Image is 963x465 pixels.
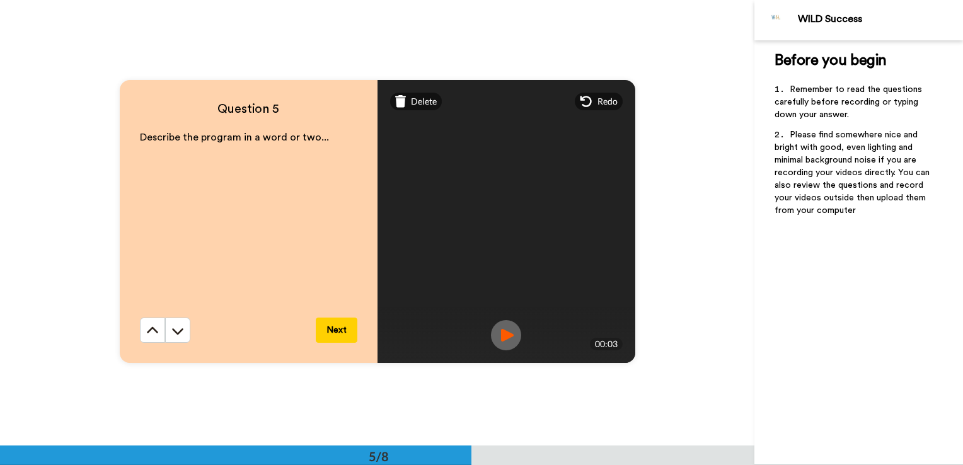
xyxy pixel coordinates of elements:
[140,100,357,118] h4: Question 5
[316,318,357,343] button: Next
[775,130,932,215] span: Please find somewhere nice and bright with good, even lighting and minimal background noise if yo...
[140,132,329,142] span: Describe the program in a word or two...
[575,93,623,110] div: Redo
[491,320,521,350] img: ic_record_play.svg
[390,93,442,110] div: Delete
[775,53,886,68] span: Before you begin
[775,85,925,119] span: Remember to read the questions carefully before recording or typing down your answer.
[761,5,792,35] img: Profile Image
[798,13,962,25] div: WILD Success
[411,95,437,108] span: Delete
[597,95,618,108] span: Redo
[349,447,409,465] div: 5/8
[590,338,623,350] div: 00:03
